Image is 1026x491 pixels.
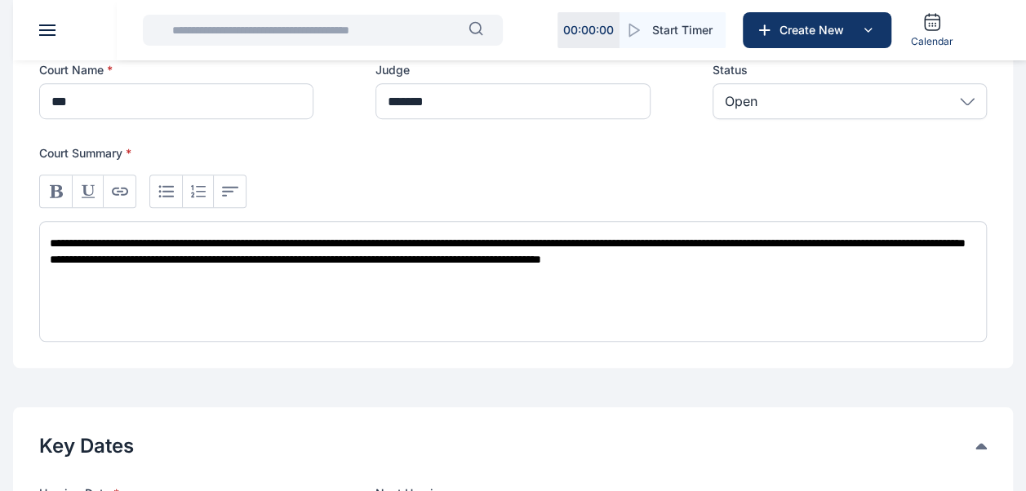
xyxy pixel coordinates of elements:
[904,6,960,55] a: Calendar
[725,91,757,111] p: Open
[911,35,953,48] span: Calendar
[652,22,713,38] span: Start Timer
[39,62,313,78] label: Court Name
[39,145,987,161] p: Court Summary
[743,12,891,48] button: Create New
[713,62,987,78] label: Status
[39,433,975,459] button: Key Dates
[773,22,858,38] span: Create New
[375,62,650,78] label: Judge
[620,12,726,48] button: Start Timer
[39,433,987,459] div: Key Dates
[563,22,614,38] p: 00 : 00 : 00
